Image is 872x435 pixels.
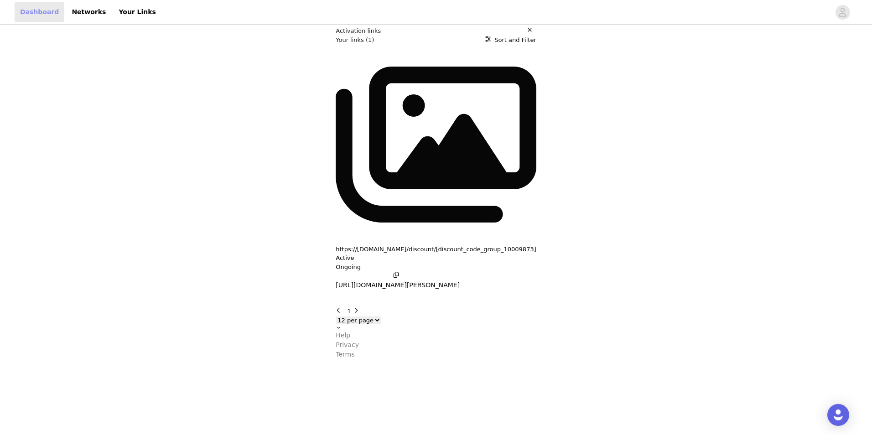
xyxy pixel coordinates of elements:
button: Go to next page [353,307,363,316]
div: avatar [838,5,847,20]
a: Terms [336,350,536,359]
a: Your Links [113,2,161,22]
h1: Activation links [336,26,381,36]
a: Networks [66,2,111,22]
a: Dashboard [15,2,64,22]
a: Help [336,331,536,340]
button: Go to previous page [336,307,345,316]
p: Ongoing [336,263,536,272]
h2: Your links (1) [336,36,374,45]
p: Help [336,331,350,340]
div: Open Intercom Messenger [827,404,849,426]
button: Sort and Filter [485,36,536,45]
p: Privacy [336,340,359,350]
button: Go To Page 1 [347,307,351,316]
p: [URL][DOMAIN_NAME][PERSON_NAME] [336,280,460,290]
p: Terms [336,350,354,359]
a: Privacy [336,340,536,350]
p: Active [336,254,354,263]
button: [URL][DOMAIN_NAME][PERSON_NAME] [336,271,460,290]
button: https://[DOMAIN_NAME]/discount/[discount_code_group_10009873] [336,245,536,254]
